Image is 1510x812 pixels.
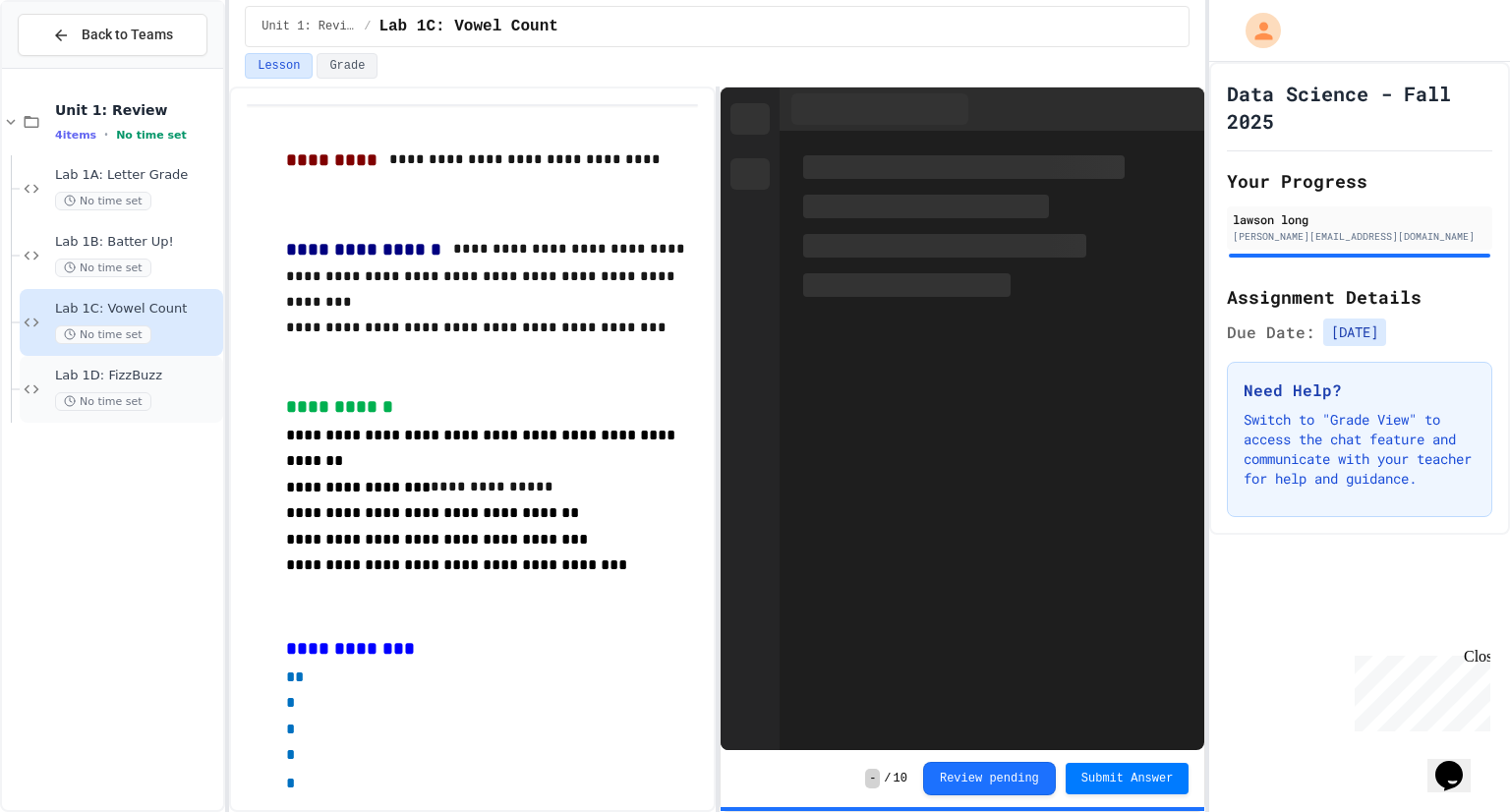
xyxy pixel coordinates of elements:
[1244,378,1476,402] h3: Need Help?
[1233,229,1486,244] div: [PERSON_NAME][EMAIL_ADDRESS][DOMAIN_NAME]
[1227,283,1492,311] h2: Assignment Details
[55,325,151,344] span: No time set
[1227,320,1315,344] span: Due Date:
[18,14,207,56] button: Back to Teams
[923,762,1056,795] button: Review pending
[55,368,219,384] span: Lab 1D: FizzBuzz
[364,19,371,34] span: /
[245,53,313,79] button: Lesson
[55,192,151,210] span: No time set
[55,301,219,318] span: Lab 1C: Vowel Count
[116,129,187,142] span: No time set
[55,167,219,184] span: Lab 1A: Letter Grade
[55,392,151,411] span: No time set
[884,771,891,786] span: /
[1227,80,1492,135] h1: Data Science - Fall 2025
[1233,210,1486,228] div: lawson long
[55,234,219,251] span: Lab 1B: Batter Up!
[1227,167,1492,195] h2: Your Progress
[55,129,96,142] span: 4 items
[1427,733,1490,792] iframe: chat widget
[1347,648,1490,731] iframe: chat widget
[1081,771,1174,786] span: Submit Answer
[104,127,108,143] span: •
[1225,8,1286,53] div: My Account
[55,101,219,119] span: Unit 1: Review
[378,15,557,38] span: Lab 1C: Vowel Count
[55,259,151,277] span: No time set
[1066,763,1190,794] button: Submit Answer
[894,771,907,786] span: 10
[317,53,377,79] button: Grade
[82,25,173,45] span: Back to Teams
[865,769,880,788] span: -
[1323,319,1386,346] span: [DATE]
[8,8,136,125] div: Chat with us now!Close
[1244,410,1476,489] p: Switch to "Grade View" to access the chat feature and communicate with your teacher for help and ...
[261,19,356,34] span: Unit 1: Review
